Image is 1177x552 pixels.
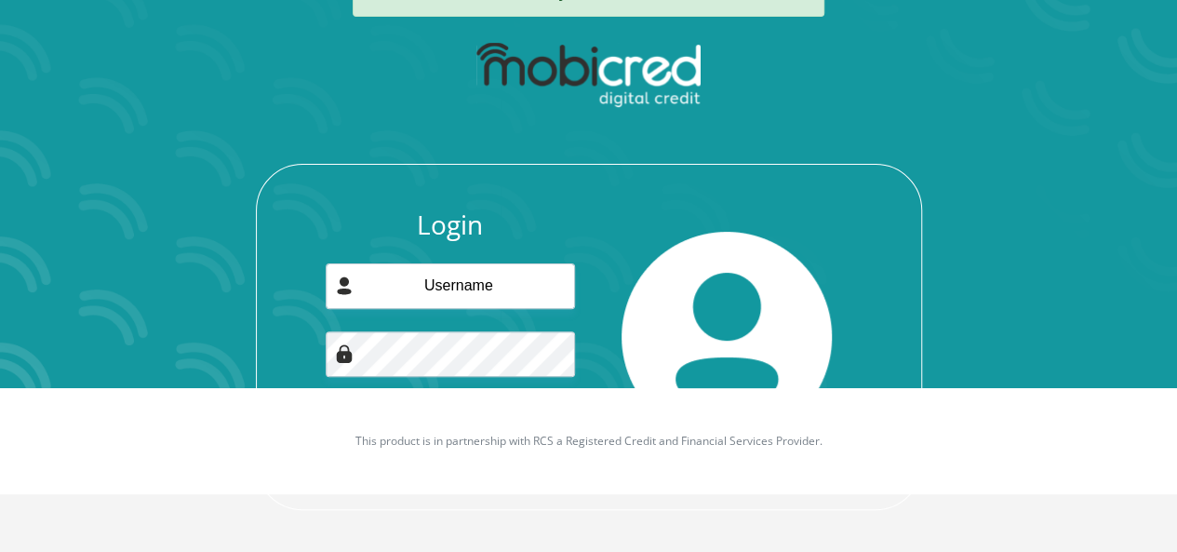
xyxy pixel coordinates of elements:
img: user-icon image [335,276,354,295]
img: Image [335,344,354,363]
img: mobicred logo [476,43,701,108]
h3: Login [326,209,575,241]
input: Username [326,263,575,309]
p: This product is in partnership with RCS a Registered Credit and Financial Services Provider. [73,433,1105,450]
